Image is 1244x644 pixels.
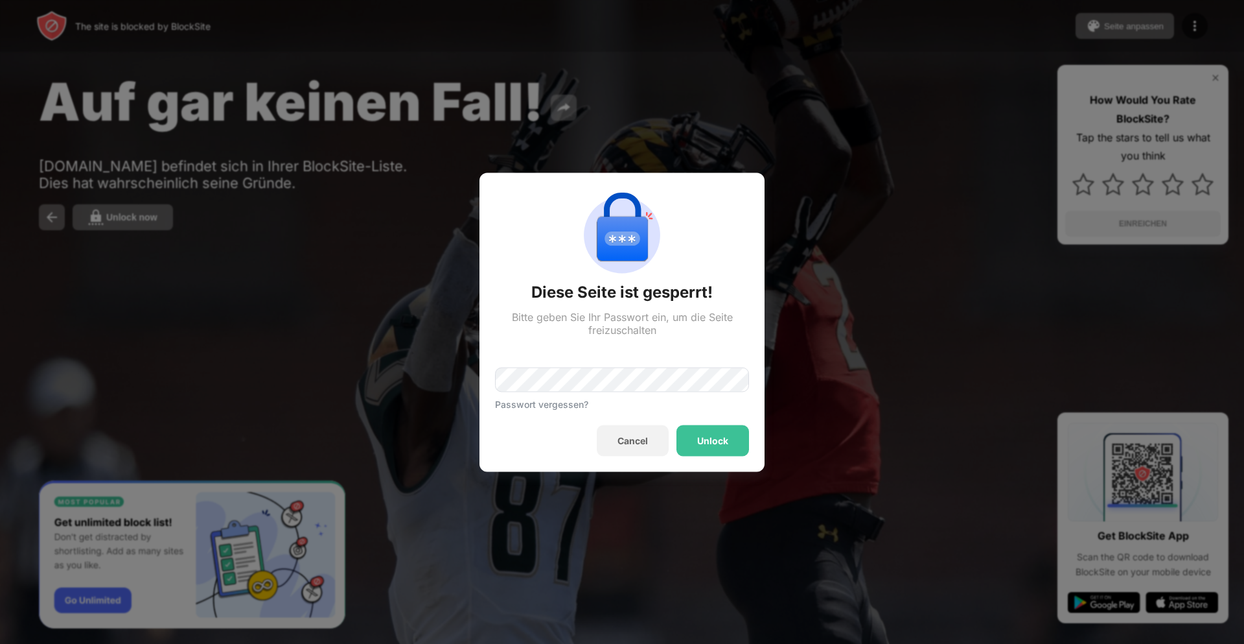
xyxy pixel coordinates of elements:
div: Cancel [617,435,648,446]
div: Passwort vergessen? [495,398,588,409]
img: password-protection.svg [575,188,669,281]
div: Bitte geben Sie Ihr Passwort ein, um die Seite freizuschalten [495,310,749,336]
div: Unlock [697,435,728,446]
div: Diese Seite ist gesperrt! [531,281,713,302]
